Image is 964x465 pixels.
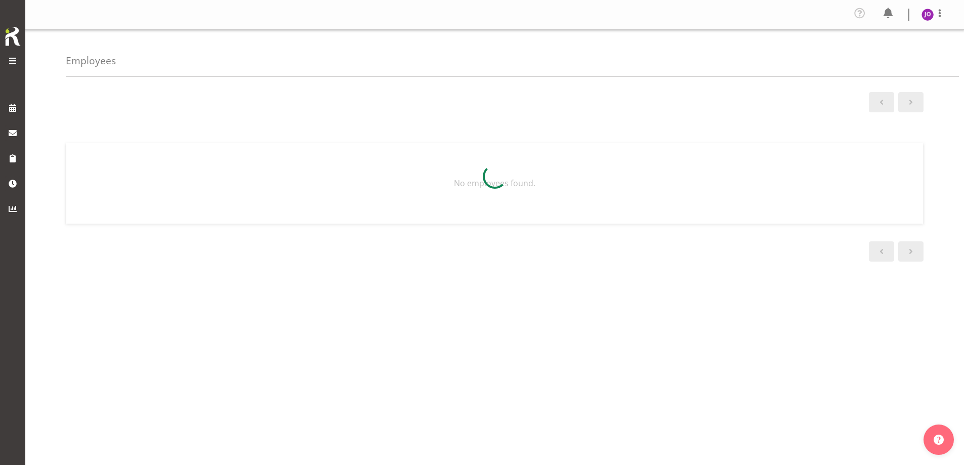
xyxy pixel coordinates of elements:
img: jenny-odonnell11876.jpg [921,9,934,21]
img: Rosterit icon logo [3,25,23,48]
a: Next page [898,92,924,112]
a: Previous page [869,92,894,112]
h4: Employees [66,55,116,66]
img: help-xxl-2.png [934,435,944,445]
